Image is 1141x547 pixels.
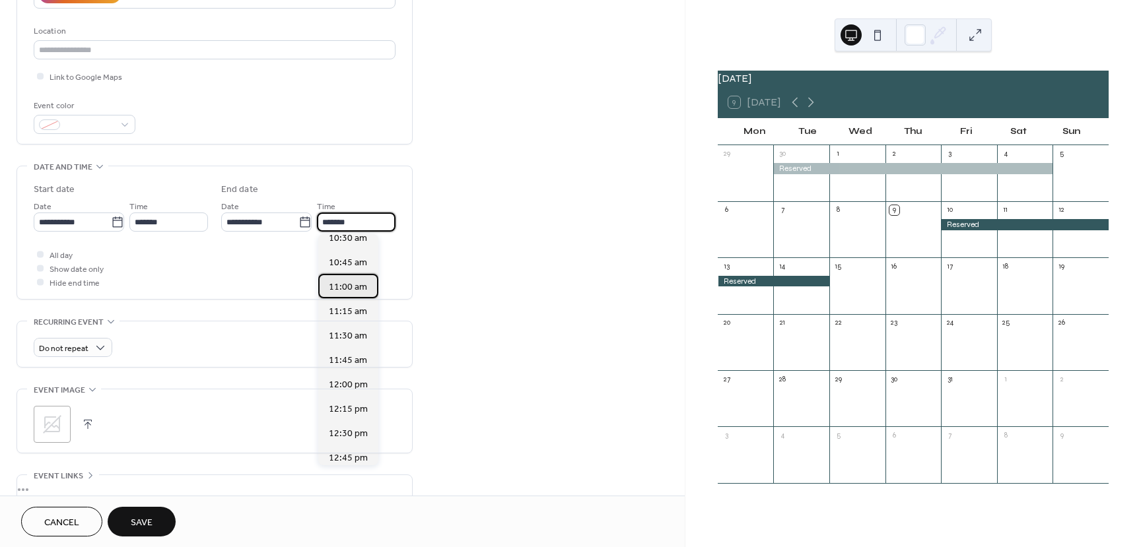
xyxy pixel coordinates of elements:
[34,200,52,214] span: Date
[1001,149,1011,159] div: 4
[773,163,1053,174] div: Reserved
[945,318,955,328] div: 24
[1001,205,1011,215] div: 11
[1001,318,1011,328] div: 25
[722,205,732,215] div: 6
[1001,261,1011,271] div: 18
[945,149,955,159] div: 3
[777,261,787,271] div: 14
[722,430,732,440] div: 3
[889,149,899,159] div: 2
[945,205,955,215] div: 10
[777,318,787,328] div: 21
[992,119,1045,145] div: Sat
[1056,374,1066,384] div: 2
[1001,374,1011,384] div: 1
[833,430,843,440] div: 5
[50,276,100,290] span: Hide end time
[887,119,940,145] div: Thu
[945,374,955,384] div: 31
[718,276,829,287] div: Reserved
[34,99,133,113] div: Event color
[34,383,85,397] span: Event image
[131,516,153,530] span: Save
[44,516,79,530] span: Cancel
[781,119,834,145] div: Tue
[834,119,887,145] div: Wed
[833,318,843,328] div: 22
[34,406,71,443] div: ;
[34,24,393,38] div: Location
[722,318,732,328] div: 20
[833,149,843,159] div: 1
[889,261,899,271] div: 16
[945,430,955,440] div: 7
[1056,261,1066,271] div: 19
[34,183,75,197] div: Start date
[833,374,843,384] div: 29
[21,507,102,536] button: Cancel
[889,318,899,328] div: 23
[1056,149,1066,159] div: 5
[722,374,732,384] div: 27
[777,205,787,215] div: 7
[889,374,899,384] div: 30
[108,507,176,536] button: Save
[39,341,88,356] span: Do not repeat
[1056,430,1066,440] div: 9
[940,119,992,145] div: Fri
[50,249,73,263] span: All day
[317,200,335,214] span: Time
[1056,318,1066,328] div: 26
[941,219,1109,230] div: Reserved
[722,261,732,271] div: 13
[221,183,258,197] div: End date
[50,263,104,276] span: Show date only
[945,261,955,271] div: 17
[777,374,787,384] div: 28
[129,200,148,214] span: Time
[1001,430,1011,440] div: 8
[833,205,843,215] div: 8
[722,149,732,159] div: 29
[889,430,899,440] div: 6
[1045,119,1098,145] div: Sun
[34,315,104,329] span: Recurring event
[728,119,781,145] div: Mon
[777,149,787,159] div: 30
[889,205,899,215] div: 9
[777,430,787,440] div: 4
[17,475,412,503] div: •••
[221,200,239,214] span: Date
[34,469,83,483] span: Event links
[1056,205,1066,215] div: 12
[34,160,92,174] span: Date and time
[718,71,1109,86] div: [DATE]
[833,261,843,271] div: 15
[50,71,122,84] span: Link to Google Maps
